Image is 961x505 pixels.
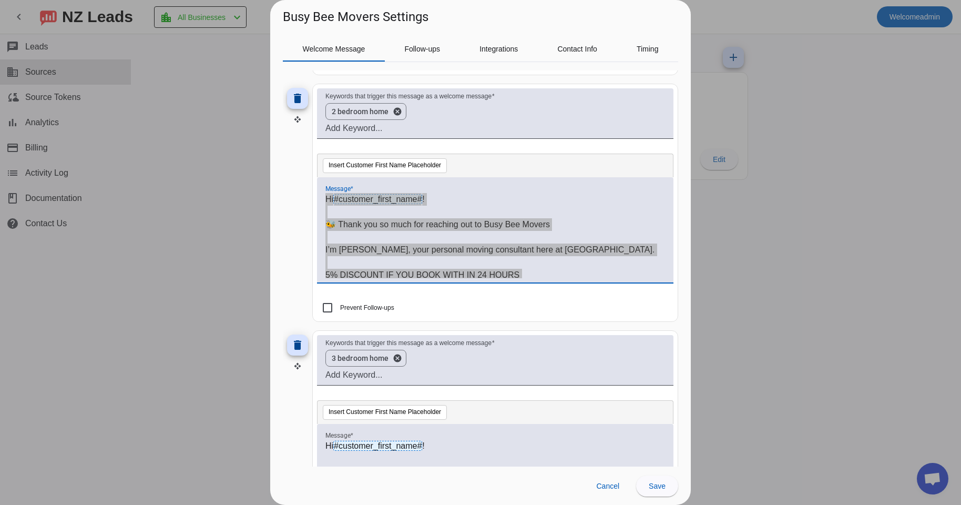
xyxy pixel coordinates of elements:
mat-label: Keywords that trigger this message as a welcome message [325,340,492,347]
mat-chip-grid: Enter keywords [325,348,665,369]
p: Hi ! [325,193,665,206]
span: Timing [637,45,659,53]
h1: Busy Bee Movers Settings [283,8,428,25]
button: Insert Customer First Name Placeholder [323,405,447,420]
input: Add Keyword... [325,369,665,381]
input: Add Keyword... [325,122,665,135]
button: Save [636,476,678,497]
button: Cancel [588,476,628,497]
button: 'remove ' + word [389,107,406,116]
p: 5% DISCOUNT IF YOU BOOK WITH IN 24 HOURS [325,269,665,281]
button: Insert Customer First Name Placeholder [323,158,447,173]
span: #customer_first_name# [333,194,422,204]
span: #customer_first_name# [333,441,422,451]
p: 🐝 Thank you so much for reaching out to Busy Bee Movers [325,218,665,231]
span: Integrations [479,45,518,53]
span: 2 bedroom home [332,106,389,117]
span: Cancel [596,482,619,490]
mat-icon: delete [291,339,304,351]
span: Contact Info [557,45,597,53]
mat-icon: delete [291,92,304,105]
button: 'remove ' + word [389,353,406,363]
span: Welcome Message [303,45,365,53]
span: 3 bedroom home [332,353,389,363]
p: Hi ! [325,440,665,452]
p: I’m [PERSON_NAME], your personal moving consultant here at [GEOGRAPHIC_DATA]. [325,244,665,256]
span: Follow-ups [404,45,440,53]
span: Save [649,482,666,490]
label: Prevent Follow-ups [338,302,394,313]
mat-label: Keywords that trigger this message as a welcome message [325,93,492,100]
mat-chip-grid: Enter keywords [325,101,665,122]
p: 🐝 Thank you so much for reaching out to Busy Bee Movers [325,465,665,478]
